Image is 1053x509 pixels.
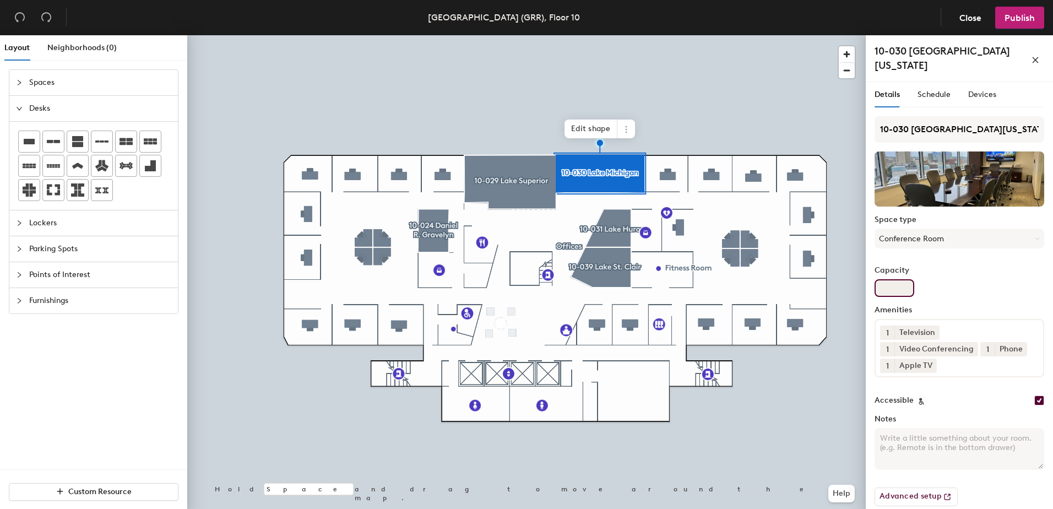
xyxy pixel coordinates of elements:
div: Apple TV [894,359,937,373]
button: Conference Room [875,229,1044,248]
span: Edit shape [565,120,617,138]
button: 1 [980,342,995,356]
label: Amenities [875,306,1044,315]
span: Publish [1005,13,1035,23]
span: Neighborhoods (0) [47,43,117,52]
span: close [1032,56,1039,64]
span: Desks [29,96,171,121]
span: 1 [886,327,889,339]
span: Devices [968,90,996,99]
span: Lockers [29,210,171,236]
button: 1 [880,326,894,340]
span: undo [14,12,25,23]
span: expanded [16,105,23,112]
span: Custom Resource [68,487,132,496]
button: 1 [880,342,894,356]
button: Help [828,485,855,502]
label: Accessible [875,396,914,405]
button: Redo (⌘ + ⇧ + Z) [35,7,57,29]
label: Capacity [875,266,1044,275]
img: The space named 10-030 Lake Michigan [875,151,1044,207]
span: Furnishings [29,288,171,313]
span: collapsed [16,272,23,278]
button: Advanced setup [875,488,958,506]
label: Notes [875,415,1044,424]
button: Close [950,7,991,29]
div: Television [894,326,940,340]
span: collapsed [16,297,23,304]
span: Details [875,90,900,99]
span: Spaces [29,70,171,95]
span: 1 [886,360,889,372]
h4: 10-030 [GEOGRAPHIC_DATA][US_STATE] [875,44,1027,73]
div: Phone [995,342,1027,356]
span: collapsed [16,79,23,86]
span: Points of Interest [29,262,171,288]
span: 1 [886,344,889,355]
span: Layout [4,43,30,52]
div: [GEOGRAPHIC_DATA] (GRR), Floor 10 [428,10,580,24]
span: collapsed [16,246,23,252]
button: Undo (⌘ + Z) [9,7,31,29]
span: 1 [986,344,989,355]
button: Publish [995,7,1044,29]
span: collapsed [16,220,23,226]
div: Video Conferencing [894,342,978,356]
button: Custom Resource [9,483,178,501]
span: Schedule [918,90,951,99]
button: 1 [880,359,894,373]
span: Parking Spots [29,236,171,262]
label: Space type [875,215,1044,224]
span: Close [959,13,981,23]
